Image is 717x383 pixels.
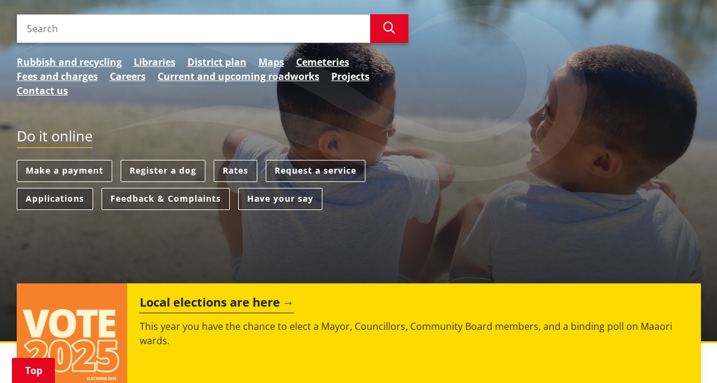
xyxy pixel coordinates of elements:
[134,55,176,69] a: Libraries
[259,55,284,69] a: Maps
[158,69,319,84] a: Current and upcoming roadworks
[17,84,68,98] a: Contact us
[17,55,122,69] a: Rubbish and recycling
[296,55,349,69] a: Cemeteries
[266,160,365,182] a: Request a service
[187,55,247,69] a: District plan
[17,128,93,149] h2: Do it online
[662,333,705,376] iframe: Messenger Launcher
[139,319,688,348] p: This year you have the chance to elect a Mayor, Councillors, Community Board members, and a bindi...
[101,188,230,210] a: Feedback & Complaints
[17,14,370,43] input: Search input
[214,160,257,182] a: Rates
[331,69,370,84] a: Projects
[17,69,98,84] a: Fees and charges
[110,69,146,84] a: Careers
[121,160,205,182] a: Register a dog
[238,188,322,210] a: Have your say
[12,358,55,383] a: Top
[17,188,93,210] a: Applications
[17,160,112,182] a: Make a payment
[139,295,294,313] h2: Local elections are here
